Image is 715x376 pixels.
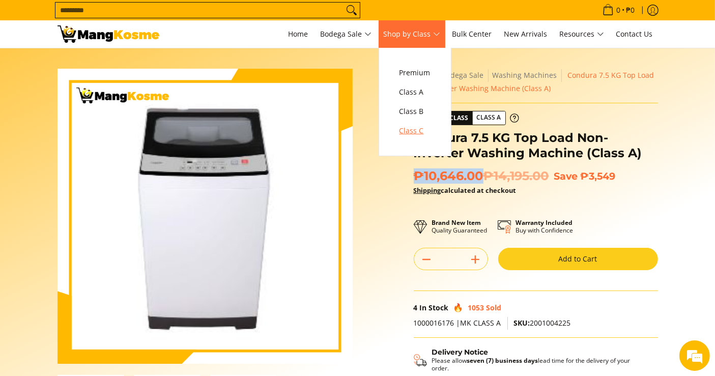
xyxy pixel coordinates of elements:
[504,29,548,39] span: New Arrivals
[432,357,648,372] p: Please allow lead time for the delivery of your order.
[599,5,638,16] span: •
[432,348,489,357] strong: Delivery Notice
[414,303,418,312] span: 4
[384,28,440,41] span: Shop by Class
[344,3,360,18] button: Search
[414,251,439,268] button: Subtract
[399,125,431,137] span: Class C
[514,318,530,328] span: SKU:
[625,7,637,14] span: ₱0
[169,20,658,48] nav: Main Menu
[483,168,549,184] del: ₱14,195.00
[414,69,658,95] nav: Breadcrumbs
[516,219,574,234] p: Buy with Confidence
[399,67,431,79] span: Premium
[498,248,658,270] button: Add to Cart
[516,218,573,227] strong: Warranty Included
[394,63,436,82] a: Premium
[399,105,431,118] span: Class B
[560,28,604,41] span: Resources
[432,218,481,227] strong: Brand New Item
[5,260,194,296] textarea: Type your message and hit 'Enter'
[473,111,505,124] span: Class A
[487,303,502,312] span: Sold
[442,70,484,80] a: Bodega Sale
[414,186,517,195] strong: calculated at checkout
[555,20,609,48] a: Resources
[581,170,616,182] span: ₱3,549
[414,318,501,328] span: 1000016176 |MK CLASS A
[414,348,648,372] button: Shipping & Delivery
[493,70,557,80] a: Washing Machines
[616,29,653,39] span: Contact Us
[394,102,436,121] a: Class B
[432,219,488,234] p: Quality Guaranteed
[414,168,549,184] span: ₱10,646.00
[420,303,449,312] span: In Stock
[467,356,538,365] strong: seven (7) business days
[399,86,431,99] span: Class A
[611,20,658,48] a: Contact Us
[394,82,436,102] a: Class A
[316,20,377,48] a: Bodega Sale
[468,303,484,312] span: 1053
[289,29,308,39] span: Home
[53,57,171,70] div: Chat with us now
[67,69,343,364] img: condura-7.5kg-topload-non-inverter-washing-machine-class-c-full-view-mang-kosme
[379,20,445,48] a: Shop by Class
[452,29,492,39] span: Bulk Center
[414,186,441,195] a: Shipping
[414,70,654,93] span: Condura 7.5 KG Top Load Non-Inverter Washing Machine (Class A)
[59,119,140,222] span: We're online!
[463,251,488,268] button: Add
[283,20,313,48] a: Home
[615,7,622,14] span: 0
[499,20,553,48] a: New Arrivals
[58,25,159,43] img: Condura 7.5 KG Top Load Non-Inverter Washing Machine (Class A) | Mang Kosme
[167,5,191,30] div: Minimize live chat window
[447,20,497,48] a: Bulk Center
[321,28,371,41] span: Bodega Sale
[514,318,571,328] span: 2001004225
[394,121,436,140] a: Class C
[414,130,658,161] h1: Condura 7.5 KG Top Load Non-Inverter Washing Machine (Class A)
[554,170,578,182] span: Save
[414,111,519,125] a: Product Class Class A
